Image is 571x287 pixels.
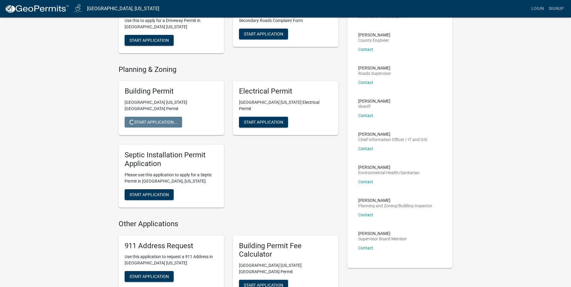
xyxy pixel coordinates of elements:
[119,65,338,74] h4: Planning & Zoning
[358,33,390,37] p: [PERSON_NAME]
[129,38,169,42] span: Start Application
[358,198,432,202] p: [PERSON_NAME]
[358,245,373,250] a: Contact
[239,87,332,96] h5: Electrical Permit
[358,99,390,103] p: [PERSON_NAME]
[358,204,432,208] p: Planning and Zoning/Building Inspector
[239,262,332,275] p: [GEOGRAPHIC_DATA] [US_STATE][GEOGRAPHIC_DATA] Permit
[129,120,177,125] span: Start Application...
[74,5,82,13] img: Jasper County, Iowa
[358,38,390,42] p: County Engineer
[239,242,332,259] h5: Building Permit Fee Calculator
[358,212,373,217] a: Contact
[125,242,218,250] h5: 911 Address Request
[358,137,427,142] p: Chief Information Officer / IT and GIS
[358,113,373,118] a: Contact
[358,71,391,76] p: Roads Supervisor
[119,220,338,228] h4: Other Applications
[358,179,373,184] a: Contact
[125,254,218,266] p: Use this application to request a 911 Address in [GEOGRAPHIC_DATA] [US_STATE]
[244,31,283,36] span: Start Application
[358,237,407,241] p: Supervisor Board Member
[125,151,218,168] h5: Septic Installation Permit Application
[125,189,174,200] button: Start Application
[358,165,420,169] p: [PERSON_NAME]
[244,120,283,125] span: Start Application
[546,3,566,14] a: Signup
[239,117,288,128] button: Start Application
[358,66,391,70] p: [PERSON_NAME]
[239,99,332,112] p: [GEOGRAPHIC_DATA] [US_STATE] Electrical Permit
[358,104,390,109] p: Sheriff
[129,192,169,197] span: Start Application
[125,99,218,112] p: [GEOGRAPHIC_DATA] [US_STATE][GEOGRAPHIC_DATA] Permit
[125,17,218,30] p: Use this to apply for a Driveway Permit in [GEOGRAPHIC_DATA] [US_STATE]
[125,35,174,46] button: Start Application
[239,17,332,24] p: Secondary Roads Complaint Form
[529,3,546,14] a: Login
[239,29,288,39] button: Start Application
[87,4,159,14] a: [GEOGRAPHIC_DATA], [US_STATE]
[125,271,174,282] button: Start Application
[125,172,218,184] p: Please use this application to apply for a Septic Permit in [GEOGRAPHIC_DATA], [US_STATE].
[358,47,373,52] a: Contact
[358,231,407,236] p: [PERSON_NAME]
[358,146,373,151] a: Contact
[125,87,218,96] h5: Building Permit
[358,171,420,175] p: Environmental Health/Sanitarian
[358,132,427,136] p: [PERSON_NAME]
[125,117,182,128] button: Start Application...
[358,80,373,85] a: Contact
[129,274,169,279] span: Start Application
